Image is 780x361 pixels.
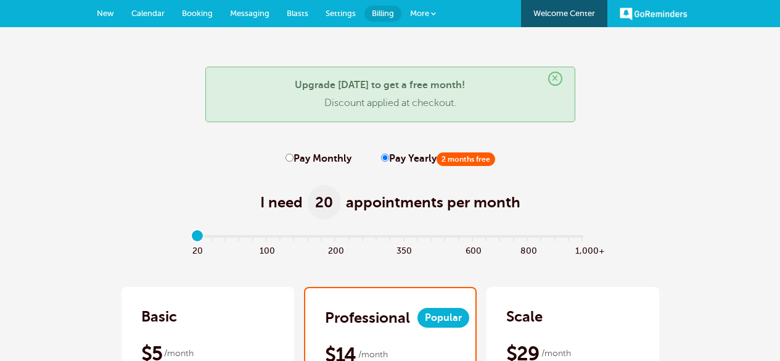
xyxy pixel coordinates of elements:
span: × [548,72,562,86]
span: appointments per month [346,193,520,212]
strong: Upgrade [DATE] to get a free month! [295,80,465,91]
input: Pay Yearly2 months free [381,154,389,162]
span: 1,000+ [575,243,589,257]
span: 600 [466,243,479,257]
span: New [97,9,114,18]
span: 20 [308,185,341,220]
span: Popular [417,308,469,328]
span: 20 [191,243,205,257]
p: Discount applied at checkout. [218,98,562,109]
span: 350 [396,243,410,257]
h2: Basic [141,307,177,326]
span: Calendar [131,9,165,18]
span: Settings [326,9,356,18]
span: 2 months free [437,152,495,166]
span: 800 [520,243,534,257]
span: I need [260,193,303,212]
h2: Professional [325,308,410,328]
input: Pay Monthly [285,154,294,162]
span: 200 [328,243,342,257]
span: Messaging [230,9,269,18]
span: /month [541,346,571,361]
span: 100 [260,243,273,257]
span: Billing [372,9,394,18]
label: Pay Monthly [285,153,351,165]
span: /month [164,346,194,361]
label: Pay Yearly [381,153,495,165]
span: More [410,9,429,18]
span: Booking [182,9,213,18]
h2: Scale [506,307,543,326]
span: Blasts [287,9,308,18]
a: Billing [364,6,401,22]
